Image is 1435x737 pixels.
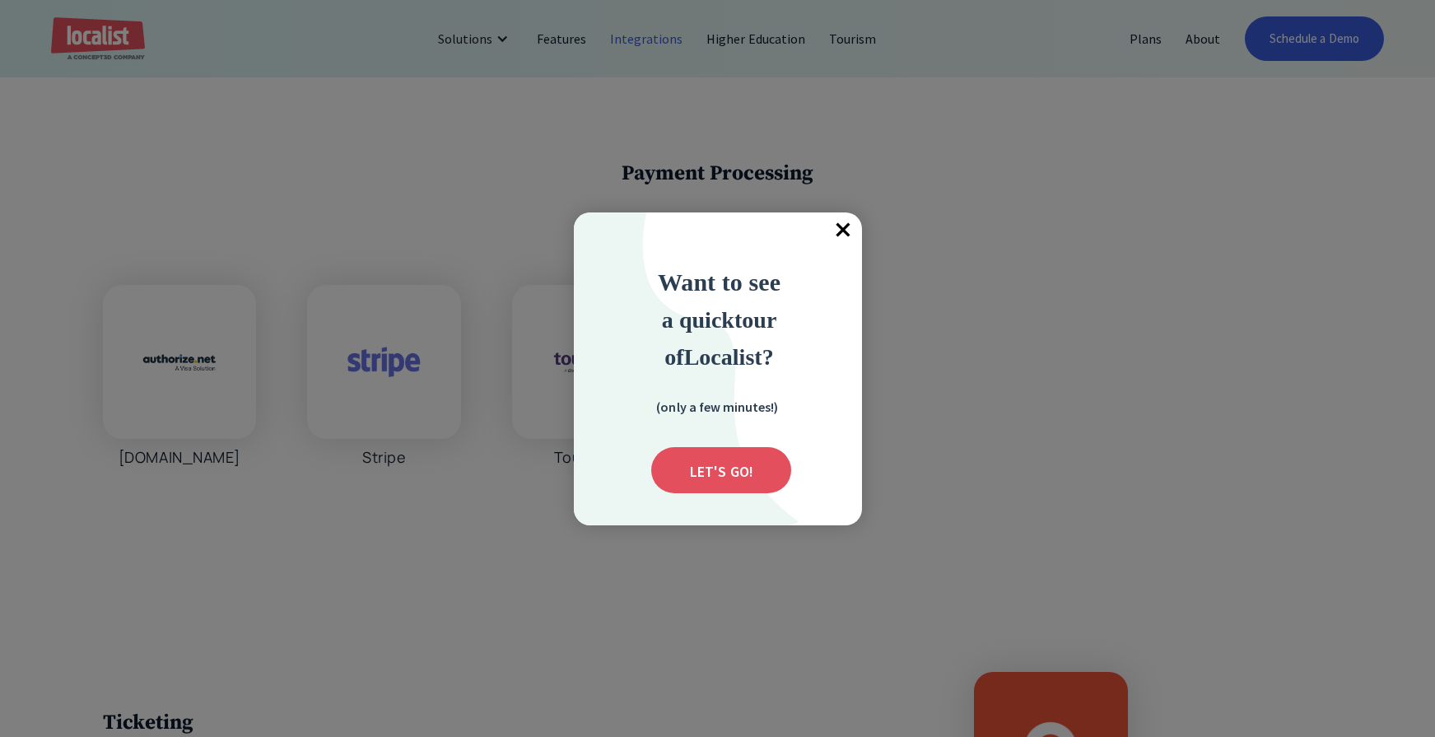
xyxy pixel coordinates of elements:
[635,396,799,417] div: (only a few minutes!)
[664,307,776,370] strong: ur of
[613,264,827,375] div: Want to see a quick tour of Localist?
[662,307,734,333] span: a quick
[658,268,780,296] strong: Want to see
[651,447,791,493] div: Submit
[734,307,753,333] strong: to
[826,212,862,249] div: Close popup
[656,399,778,415] strong: (only a few minutes!)
[826,212,862,249] span: ×
[684,344,774,370] strong: Localist?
